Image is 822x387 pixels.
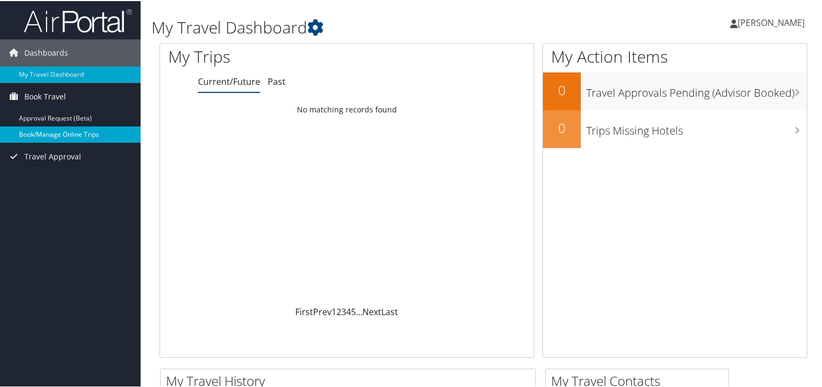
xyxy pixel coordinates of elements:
span: Dashboards [24,38,68,65]
span: Book Travel [24,82,66,109]
a: Last [381,305,398,317]
a: 3 [341,305,346,317]
a: 0Travel Approvals Pending (Advisor Booked) [543,71,807,109]
h3: Travel Approvals Pending (Advisor Booked) [586,79,807,99]
h1: My Trips [168,44,370,67]
a: Current/Future [198,75,260,86]
td: No matching records found [160,99,534,118]
a: Past [268,75,286,86]
img: airportal-logo.png [24,7,132,32]
h3: Trips Missing Hotels [586,117,807,137]
span: … [356,305,362,317]
a: [PERSON_NAME] [730,5,816,38]
a: 2 [336,305,341,317]
a: Prev [313,305,332,317]
a: First [295,305,313,317]
a: 5 [351,305,356,317]
span: [PERSON_NAME] [738,16,805,28]
span: Travel Approval [24,142,81,169]
a: 0Trips Missing Hotels [543,109,807,147]
h2: 0 [543,80,581,98]
a: 1 [332,305,336,317]
h1: My Travel Dashboard [151,15,594,38]
h1: My Action Items [543,44,807,67]
h2: 0 [543,118,581,136]
a: Next [362,305,381,317]
a: 4 [346,305,351,317]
